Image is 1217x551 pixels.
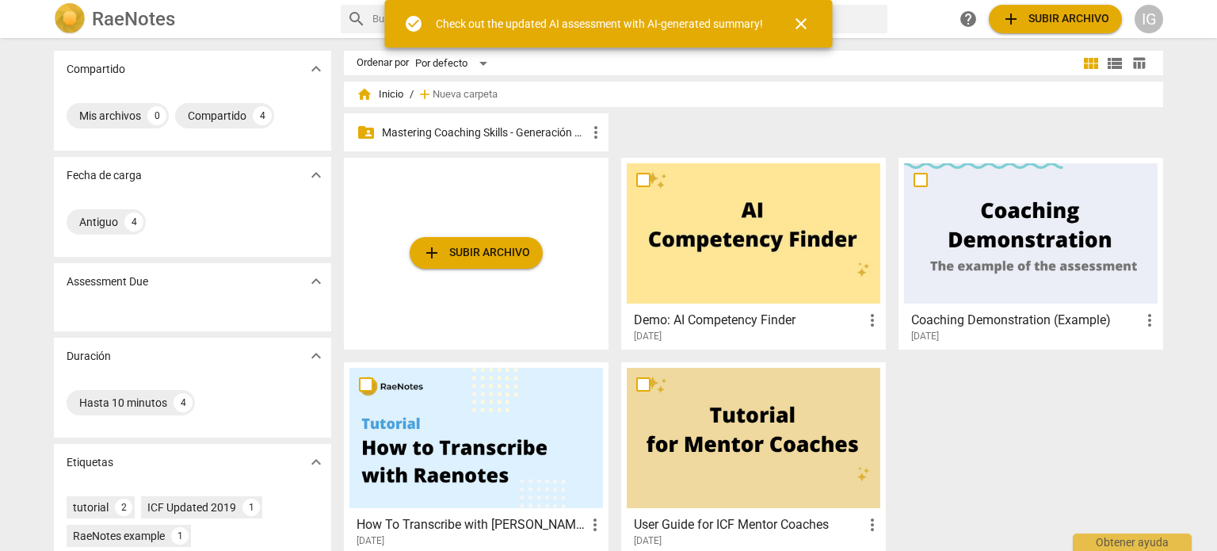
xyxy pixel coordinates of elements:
[422,243,441,262] span: add
[349,368,603,547] a: How To Transcribe with [PERSON_NAME][DATE]
[410,89,414,101] span: /
[1001,10,1109,29] span: Subir archivo
[171,527,189,545] div: 1
[307,346,326,365] span: expand_more
[792,14,811,33] span: close
[1135,5,1163,33] button: IG
[253,106,272,125] div: 4
[54,3,86,35] img: Logo
[863,311,882,330] span: more_vert
[422,243,530,262] span: Subir archivo
[634,311,863,330] h3: Demo: AI Competency Finder
[782,5,820,43] button: Cerrar
[79,395,167,411] div: Hasta 10 minutos
[304,344,328,368] button: Mostrar más
[627,163,880,342] a: Demo: AI Competency Finder[DATE]
[54,3,328,35] a: LogoRaeNotes
[174,393,193,412] div: 4
[436,16,763,33] div: Check out the updated AI assessment with AI-generated summary!
[634,534,662,548] span: [DATE]
[1131,55,1146,71] span: table_chart
[989,5,1122,33] button: Subir
[147,106,166,125] div: 0
[911,330,939,343] span: [DATE]
[67,274,148,290] p: Assessment Due
[415,51,493,76] div: Por defecto
[147,499,236,515] div: ICF Updated 2019
[304,270,328,293] button: Mostrar más
[73,528,165,544] div: RaeNotes example
[586,123,605,142] span: more_vert
[115,499,132,516] div: 2
[382,124,586,141] p: Mastering Coaching Skills - Generación 31
[410,237,543,269] button: Subir
[417,86,433,102] span: add
[307,166,326,185] span: expand_more
[1105,54,1124,73] span: view_list
[188,108,246,124] div: Compartido
[79,214,118,230] div: Antiguo
[863,515,882,534] span: more_vert
[307,453,326,472] span: expand_more
[67,348,111,365] p: Duración
[586,515,605,534] span: more_vert
[307,272,326,291] span: expand_more
[1103,52,1127,75] button: Lista
[1127,52,1150,75] button: Tabla
[242,499,260,516] div: 1
[124,212,143,231] div: 4
[372,6,881,32] input: Buscar
[404,14,423,33] span: check_circle
[1082,54,1101,73] span: view_module
[304,450,328,474] button: Mostrar más
[67,167,142,184] p: Fecha de carga
[67,454,113,471] p: Etiquetas
[1079,52,1103,75] button: Cuadrícula
[954,5,982,33] a: Obtener ayuda
[357,515,586,534] h3: How To Transcribe with RaeNotes
[304,163,328,187] button: Mostrar más
[1001,10,1021,29] span: add
[67,61,125,78] p: Compartido
[357,86,372,102] span: home
[1073,534,1192,551] div: Obtener ayuda
[357,86,403,102] span: Inicio
[79,108,141,124] div: Mis archivos
[904,163,1158,342] a: Coaching Demonstration (Example)[DATE]
[347,10,366,29] span: search
[357,534,384,548] span: [DATE]
[1140,311,1159,330] span: more_vert
[627,368,880,547] a: User Guide for ICF Mentor Coaches[DATE]
[304,57,328,81] button: Mostrar más
[73,499,109,515] div: tutorial
[433,89,498,101] span: Nueva carpeta
[634,330,662,343] span: [DATE]
[307,59,326,78] span: expand_more
[959,10,978,29] span: help
[357,57,409,69] div: Ordenar por
[634,515,863,534] h3: User Guide for ICF Mentor Coaches
[92,8,175,30] h2: RaeNotes
[911,311,1140,330] h3: Coaching Demonstration (Example)
[357,123,376,142] span: folder_shared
